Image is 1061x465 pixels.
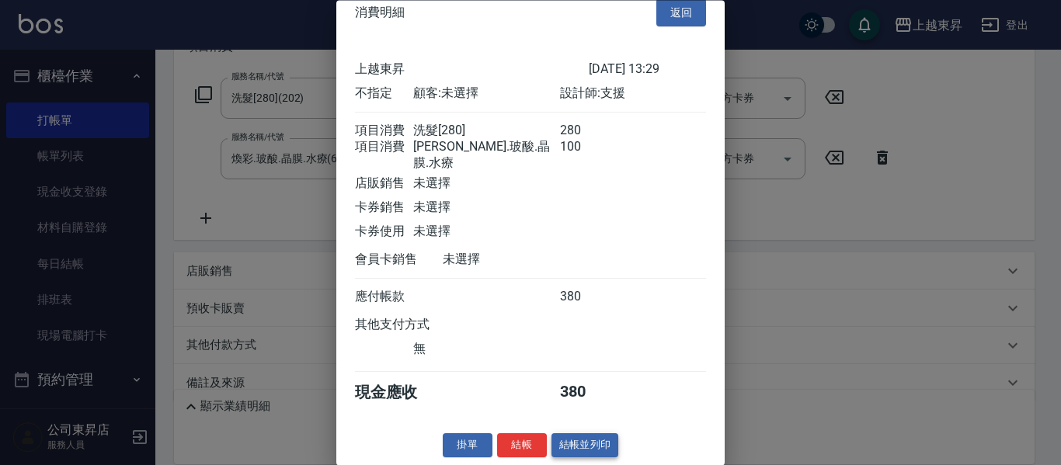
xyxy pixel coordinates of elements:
div: 應付帳款 [355,290,413,306]
div: 卡券銷售 [355,200,413,217]
button: 結帳 [497,434,547,458]
div: 380 [560,290,618,306]
div: 其他支付方式 [355,318,472,334]
div: 無 [413,342,559,358]
div: 未選擇 [413,200,559,217]
div: 會員卡銷售 [355,252,443,269]
div: 未選擇 [413,224,559,241]
div: 100 [560,140,618,172]
span: 消費明細 [355,5,405,20]
div: [PERSON_NAME].玻酸.晶膜.水療 [413,140,559,172]
div: 店販銷售 [355,176,413,193]
div: 項目消費 [355,140,413,172]
div: 380 [560,383,618,404]
div: 洗髮[280] [413,123,559,140]
div: 顧客: 未選擇 [413,86,559,102]
div: 項目消費 [355,123,413,140]
div: 未選擇 [443,252,589,269]
div: 設計師: 支援 [560,86,706,102]
div: 不指定 [355,86,413,102]
button: 掛單 [443,434,492,458]
div: [DATE] 13:29 [589,62,706,78]
div: 卡券使用 [355,224,413,241]
button: 結帳並列印 [551,434,619,458]
div: 280 [560,123,618,140]
div: 未選擇 [413,176,559,193]
div: 上越東昇 [355,62,589,78]
div: 現金應收 [355,383,443,404]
